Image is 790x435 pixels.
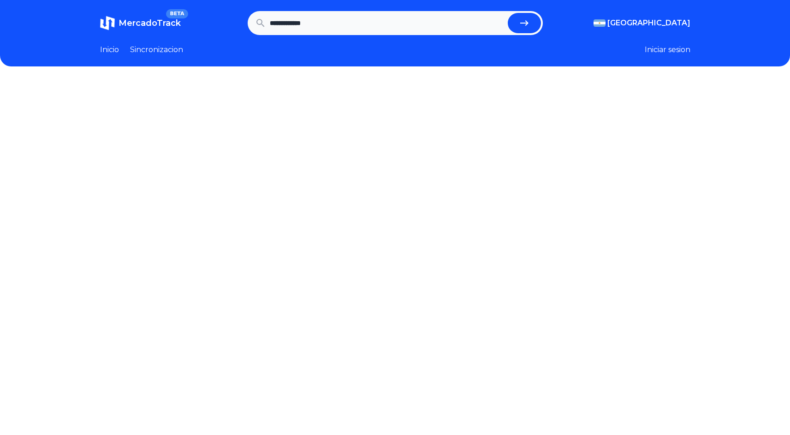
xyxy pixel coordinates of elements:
a: MercadoTrackBETA [100,16,181,30]
a: Sincronizacion [130,44,183,55]
a: Inicio [100,44,119,55]
button: Iniciar sesion [645,44,690,55]
img: MercadoTrack [100,16,115,30]
img: Argentina [594,19,606,27]
span: [GEOGRAPHIC_DATA] [607,18,690,29]
button: [GEOGRAPHIC_DATA] [594,18,690,29]
span: BETA [166,9,188,18]
span: MercadoTrack [119,18,181,28]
